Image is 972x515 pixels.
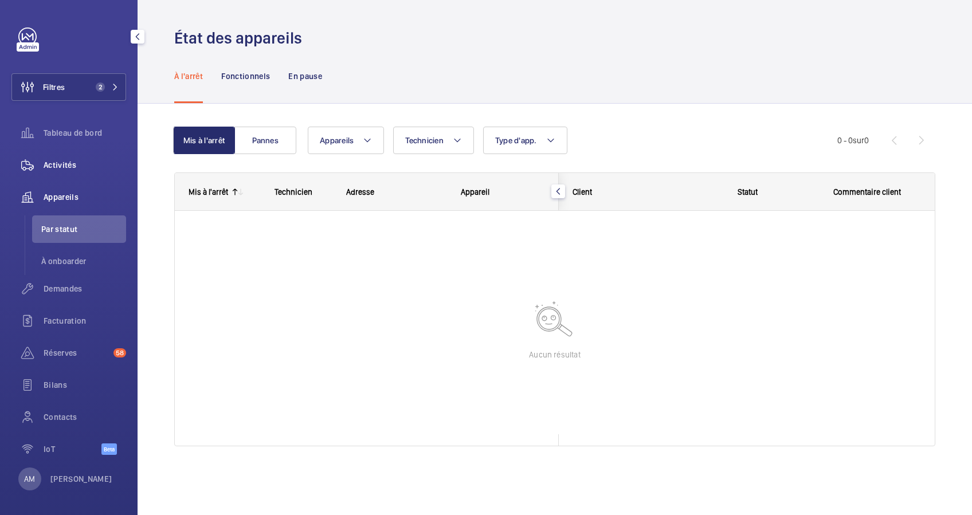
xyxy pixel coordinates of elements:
p: [PERSON_NAME] [50,473,112,485]
h1: État des appareils [174,27,309,49]
span: Tableau de bord [44,127,126,139]
button: Technicien [393,127,474,154]
button: Filtres2 [11,73,126,101]
button: Type d'app. [483,127,567,154]
span: Réserves [44,347,109,359]
span: Adresse [346,187,374,196]
span: Activités [44,159,126,171]
span: Technicien [275,187,312,196]
span: Beta [101,443,117,455]
span: Appareils [44,191,126,203]
span: Par statut [41,223,126,235]
span: Facturation [44,315,126,327]
button: Appareils [308,127,384,154]
span: 2 [96,82,105,92]
button: Mis à l'arrêt [173,127,235,154]
p: À l'arrêt [174,70,203,82]
span: Technicien [405,136,444,145]
div: Mis à l'arrêt [189,187,228,196]
span: Commentaire client [833,187,901,196]
span: IoT [44,443,101,455]
span: Appareils [320,136,354,145]
span: Client [573,187,592,196]
span: Contacts [44,411,126,423]
span: 0 - 0 0 [837,136,869,144]
span: Demandes [44,283,126,294]
button: Pannes [234,127,296,154]
span: Bilans [44,379,126,391]
span: Filtres [43,81,65,93]
p: Fonctionnels [221,70,270,82]
div: Appareil [461,187,545,196]
span: Type d'app. [495,136,537,145]
p: AM [24,473,35,485]
span: À onboarder [41,255,126,267]
p: En pause [288,70,322,82]
span: sur [853,136,864,145]
span: Statut [738,187,758,196]
span: 58 [113,348,126,357]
